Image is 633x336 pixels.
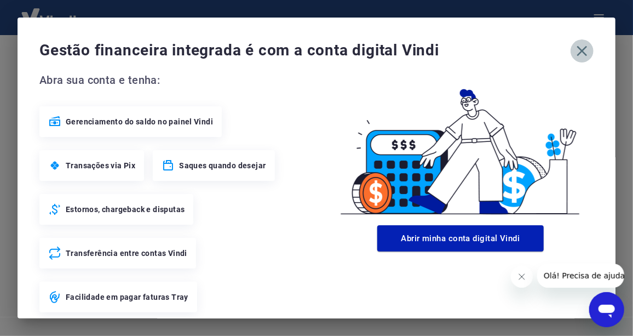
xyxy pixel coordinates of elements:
iframe: Mensagem da empresa [537,264,624,288]
button: Abrir minha conta digital Vindi [377,225,544,252]
span: Transações via Pix [66,160,135,171]
span: Saques quando desejar [179,160,266,171]
span: Estornos, chargeback e disputas [66,204,185,215]
iframe: Fechar mensagem [511,266,533,288]
img: Good Billing [327,71,594,221]
span: Facilidade em pagar faturas Tray [66,292,188,303]
span: Abra sua conta e tenha: [39,71,327,89]
span: Gestão financeira integrada é com a conta digital Vindi [39,39,571,61]
span: Transferência entre contas Vindi [66,248,187,259]
span: Gerenciamento do saldo no painel Vindi [66,116,213,127]
iframe: Botão para abrir a janela de mensagens [589,292,624,327]
span: Olá! Precisa de ajuda? [7,8,92,16]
